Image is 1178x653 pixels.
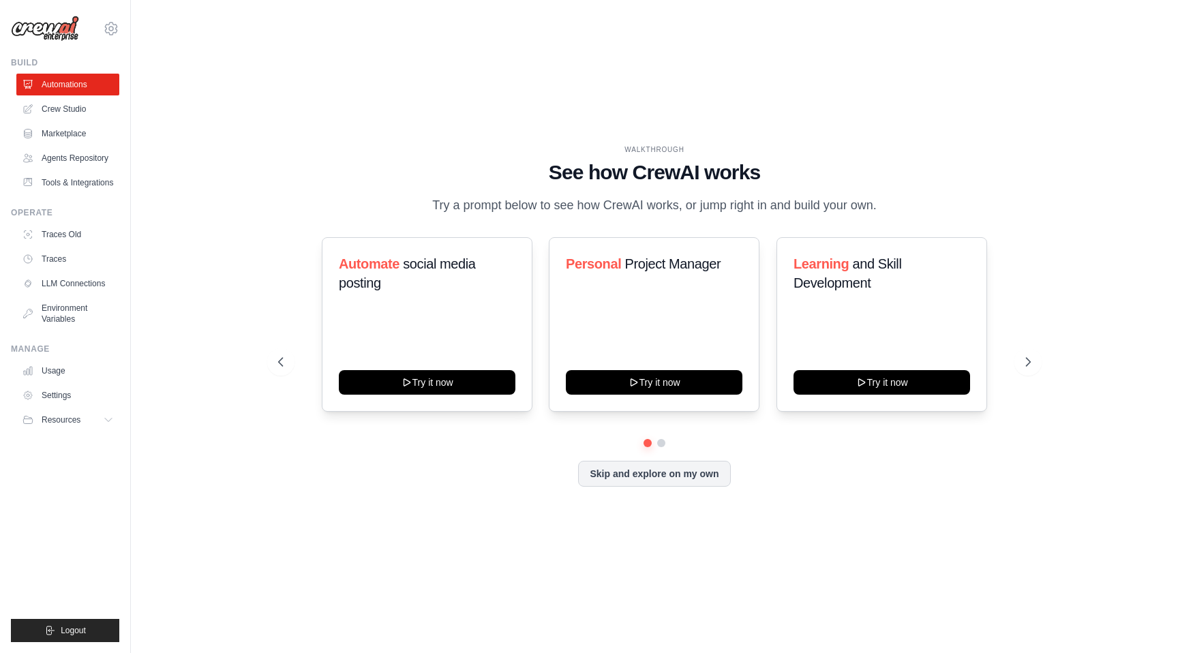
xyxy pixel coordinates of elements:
a: Environment Variables [16,297,119,330]
span: Personal [566,256,621,271]
span: Resources [42,414,80,425]
button: Skip and explore on my own [578,461,730,487]
a: Settings [16,384,119,406]
span: Logout [61,625,86,636]
div: WALKTHROUGH [278,145,1031,155]
button: Resources [16,409,119,431]
button: Try it now [566,370,742,395]
button: Try it now [339,370,515,395]
span: Learning [794,256,849,271]
a: Agents Repository [16,147,119,169]
button: Try it now [794,370,970,395]
button: Logout [11,619,119,642]
span: social media posting [339,256,476,290]
a: Tools & Integrations [16,172,119,194]
span: Automate [339,256,399,271]
a: Automations [16,74,119,95]
a: Crew Studio [16,98,119,120]
a: Marketplace [16,123,119,145]
p: Try a prompt below to see how CrewAI works, or jump right in and build your own. [425,196,883,215]
div: Build [11,57,119,68]
a: Traces [16,248,119,270]
span: and Skill Development [794,256,901,290]
h1: See how CrewAI works [278,160,1031,185]
img: Logo [11,16,79,42]
a: Usage [16,360,119,382]
a: LLM Connections [16,273,119,294]
span: Project Manager [625,256,721,271]
a: Traces Old [16,224,119,245]
div: Manage [11,344,119,354]
div: Operate [11,207,119,218]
